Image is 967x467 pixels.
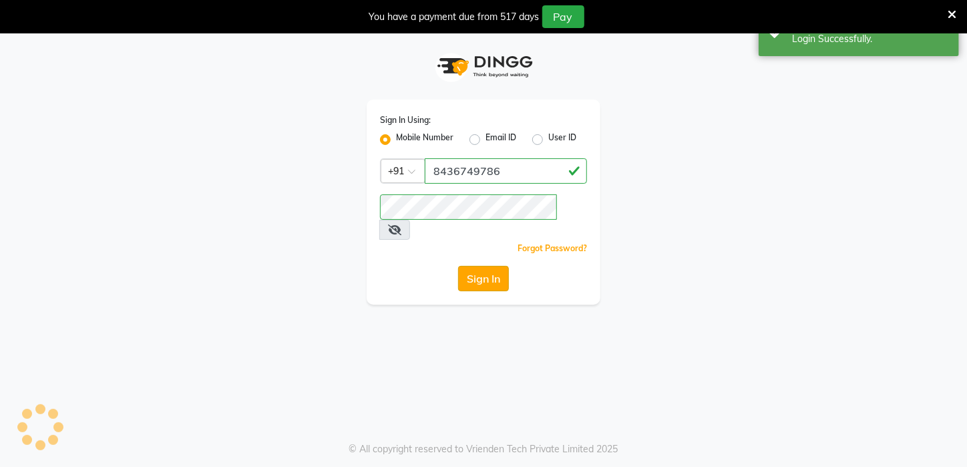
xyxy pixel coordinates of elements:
div: Login Successfully. [792,32,949,46]
input: Username [425,158,587,184]
label: Mobile Number [396,132,453,148]
label: User ID [548,132,576,148]
label: Sign In Using: [380,114,431,126]
a: Forgot Password? [518,243,587,253]
button: Pay [542,5,584,28]
div: You have a payment due from 517 days [369,10,540,24]
button: Sign In [458,266,509,291]
input: Username [380,194,557,220]
label: Email ID [486,132,516,148]
img: logo1.svg [430,47,537,86]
